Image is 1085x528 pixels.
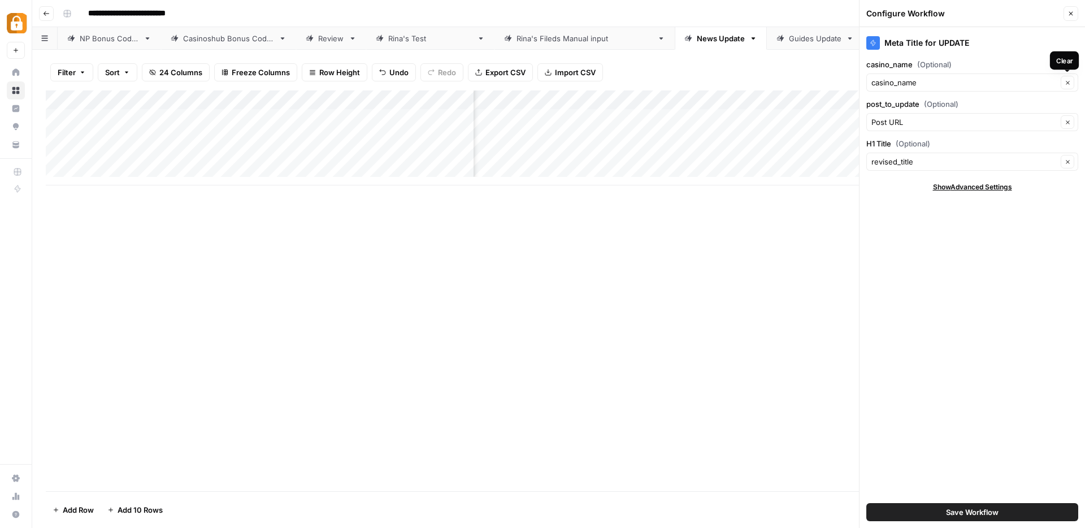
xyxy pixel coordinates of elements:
button: Export CSV [468,63,533,81]
div: Clear [1056,55,1073,66]
span: (Optional) [924,98,958,110]
button: Save Workflow [866,503,1078,521]
button: Help + Support [7,505,25,523]
div: [PERSON_NAME]'s Fileds Manual input [517,33,653,44]
span: 24 Columns [159,67,202,78]
span: Add Row [63,504,94,516]
div: News Update [697,33,745,44]
input: Post URL [871,116,1057,128]
a: [PERSON_NAME]'s Fileds Manual input [494,27,675,50]
span: (Optional) [896,138,930,149]
a: Home [7,63,25,81]
button: Add 10 Rows [101,501,170,519]
div: Review [318,33,344,44]
a: Your Data [7,136,25,154]
a: Guides Update [767,27,863,50]
a: NP Bonus Codes [58,27,161,50]
span: Save Workflow [946,507,999,518]
label: H1 Title [866,138,1078,149]
span: Row Height [319,67,360,78]
input: casino_name [871,77,1057,88]
a: Review [296,27,366,50]
button: Add Row [46,501,101,519]
span: Freeze Columns [232,67,290,78]
span: Filter [58,67,76,78]
button: Redo [420,63,463,81]
a: News Update [675,27,767,50]
button: Freeze Columns [214,63,297,81]
a: Browse [7,81,25,99]
span: Undo [389,67,409,78]
label: post_to_update [866,98,1078,110]
input: revised_title [871,156,1057,167]
span: Import CSV [555,67,596,78]
span: Add 10 Rows [118,504,163,516]
button: Row Height [302,63,367,81]
a: Casinoshub Bonus Codes [161,27,296,50]
button: 24 Columns [142,63,210,81]
div: Casinoshub Bonus Codes [183,33,274,44]
button: Sort [98,63,137,81]
div: [PERSON_NAME]'s Test [388,33,472,44]
span: Show Advanced Settings [933,182,1012,192]
a: [PERSON_NAME]'s Test [366,27,494,50]
div: Meta Title for UPDATE [866,36,1078,50]
span: Sort [105,67,120,78]
button: Filter [50,63,93,81]
span: Redo [438,67,456,78]
a: Usage [7,487,25,505]
div: Guides Update [789,33,841,44]
span: Export CSV [485,67,526,78]
img: Adzz Logo [7,13,27,33]
button: Undo [372,63,416,81]
label: casino_name [866,59,1078,70]
a: Insights [7,99,25,118]
span: (Optional) [917,59,952,70]
button: Workspace: Adzz [7,9,25,37]
button: Import CSV [537,63,603,81]
div: NP Bonus Codes [80,33,139,44]
a: Opportunities [7,118,25,136]
a: Settings [7,469,25,487]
